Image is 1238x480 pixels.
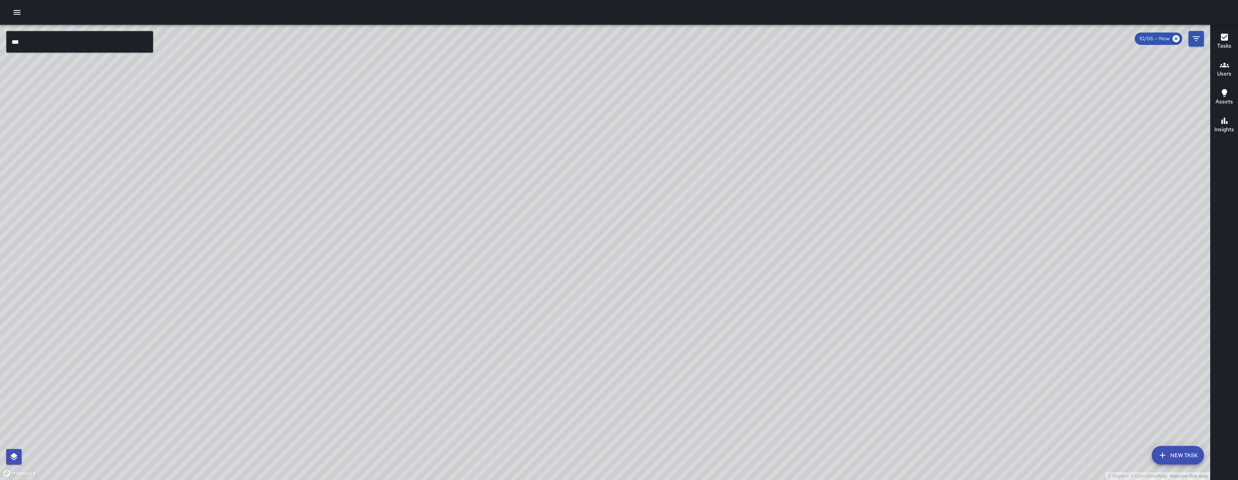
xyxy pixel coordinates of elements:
button: New Task [1152,446,1204,465]
h6: Tasks [1217,42,1231,50]
button: Filters [1188,31,1204,46]
h6: Users [1217,70,1231,78]
button: Insights [1211,111,1238,139]
button: Users [1211,56,1238,84]
h6: Insights [1214,125,1234,134]
h6: Assets [1216,98,1233,106]
div: 10/06 — Now [1135,33,1182,45]
button: Tasks [1211,28,1238,56]
button: Assets [1211,84,1238,111]
span: 10/06 — Now [1135,35,1174,43]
